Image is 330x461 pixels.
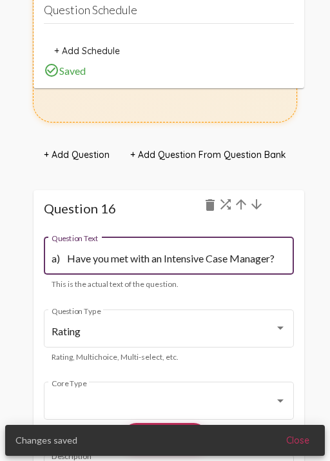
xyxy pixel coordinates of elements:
[130,149,286,161] span: + Add Question From Question Bank
[120,143,296,166] button: + Add Question From Question Bank
[44,39,130,63] button: + Add Schedule
[34,143,120,166] button: + Add Question
[44,3,295,24] h4: Question Schedule
[249,197,264,212] mat-icon: arrow_downward
[276,429,320,452] button: Close
[44,201,295,216] h1: Question 16
[15,434,77,447] span: Changes saved
[52,325,81,337] mat-select-trigger: Rating
[202,197,218,213] mat-icon: delete
[218,197,233,212] mat-icon: shuffle
[52,280,179,289] mat-hint: This is the actual text of the question.
[233,197,249,212] mat-icon: arrow_upward
[44,63,295,78] div: Saved
[52,253,287,264] input: Question
[54,45,120,57] span: + Add Schedule
[286,435,309,446] span: Close
[52,353,179,362] mat-hint: Rating, Multichoice, Multi-select, etc.
[44,149,110,161] span: + Add Question
[44,63,59,78] mat-icon: check_circle_outline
